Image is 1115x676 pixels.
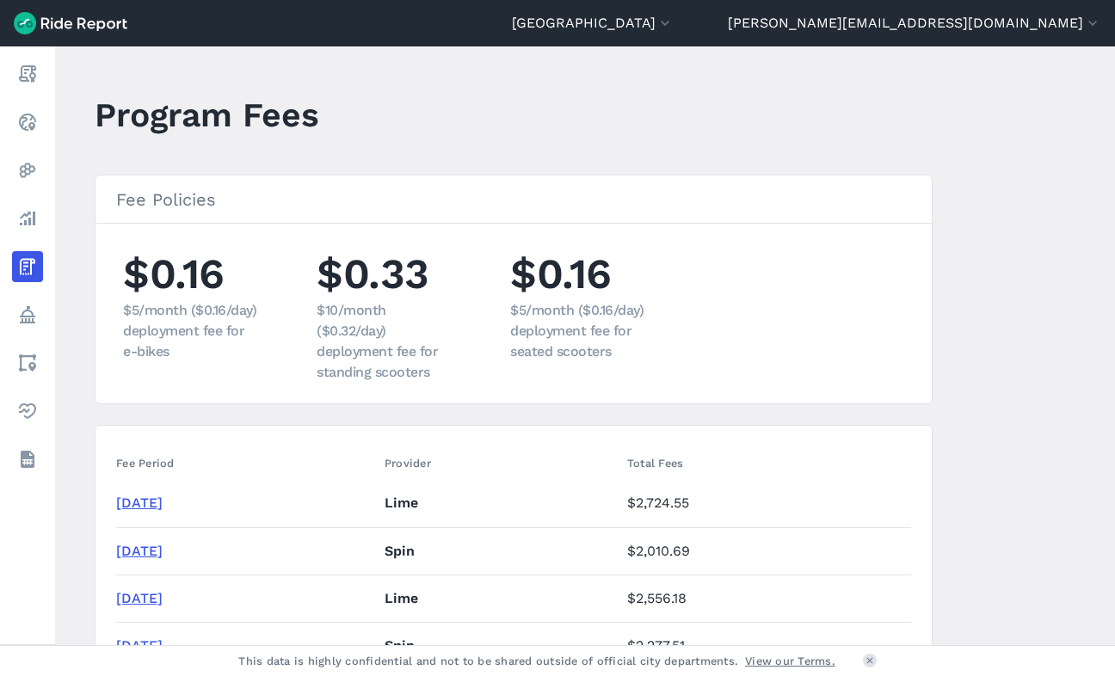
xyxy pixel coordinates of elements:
td: Spin [378,527,620,575]
td: $2,556.18 [620,575,911,622]
h1: Program Fees [95,91,319,138]
h3: Fee Policies [95,175,932,224]
a: Policy [12,299,43,330]
button: [PERSON_NAME][EMAIL_ADDRESS][DOMAIN_NAME] [728,13,1101,34]
img: Ride Report [14,12,127,34]
td: $2,277.51 [620,622,911,669]
td: $2,724.55 [620,480,911,527]
a: [DATE] [116,543,163,559]
th: Total Fees [620,446,911,480]
th: Provider [378,446,620,480]
li: $0.33 [317,244,454,383]
a: [DATE] [116,637,163,654]
button: [GEOGRAPHIC_DATA] [512,13,674,34]
li: $0.16 [510,244,648,383]
li: $0.16 [123,244,261,383]
a: [DATE] [116,590,163,606]
a: Fees [12,251,43,282]
div: $5/month ($0.16/day) deployment fee for e-bikes [123,300,261,362]
a: Health [12,396,43,427]
a: Report [12,58,43,89]
a: Datasets [12,444,43,475]
a: View our Terms. [745,653,835,669]
td: Lime [378,480,620,527]
div: $10/month ($0.32/day) deployment fee for standing scooters [317,300,454,383]
td: Spin [378,622,620,669]
div: $5/month ($0.16/day) deployment fee for seated scooters [510,300,648,362]
a: [DATE] [116,495,163,511]
a: Analyze [12,203,43,234]
a: Areas [12,347,43,378]
td: Lime [378,575,620,622]
a: Heatmaps [12,155,43,186]
th: Fee Period [116,446,378,480]
a: Realtime [12,107,43,138]
td: $2,010.69 [620,527,911,575]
